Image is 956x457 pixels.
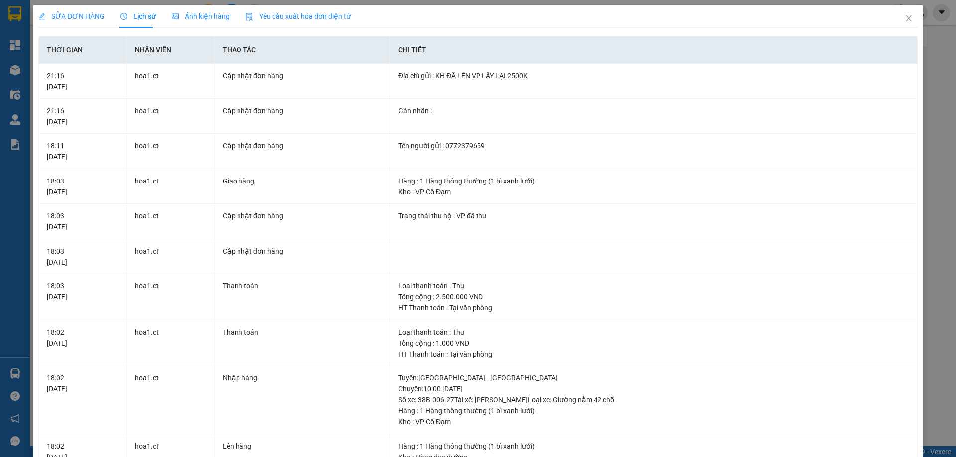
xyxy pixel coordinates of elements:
td: hoa1.ct [127,134,215,169]
button: Close [895,5,923,33]
div: 18:03 [DATE] [47,210,118,232]
img: icon [245,13,253,21]
span: edit [38,13,45,20]
div: 18:11 [DATE] [47,140,118,162]
div: Hàng : 1 Hàng thông thường (1 bì xanh lưới) [398,441,909,452]
td: hoa1.ct [127,274,215,320]
td: hoa1.ct [127,99,215,134]
div: Trạng thái thu hộ : VP đã thu [398,210,909,221]
div: Thanh toán [223,327,382,338]
span: Lịch sử [120,12,156,20]
div: Cập nhật đơn hàng [223,140,382,151]
div: Giao hàng [223,176,382,186]
div: Tên người gửi : 0772379659 [398,140,909,151]
th: Thời gian [39,36,126,64]
div: Kho : VP Cổ Đạm [398,416,909,427]
div: Tổng cộng : 2.500.000 VND [398,291,909,302]
div: 18:03 [DATE] [47,176,118,197]
div: Thanh toán [223,280,382,291]
td: hoa1.ct [127,169,215,204]
div: Tổng cộng : 1.000 VND [398,338,909,349]
div: HT Thanh toán : Tại văn phòng [398,302,909,313]
div: Tuyến : [GEOGRAPHIC_DATA] - [GEOGRAPHIC_DATA] Chuyến: 10:00 [DATE] Số xe: 38B-006.27 Tài xế: [PER... [398,372,909,405]
th: Chi tiết [390,36,918,64]
span: picture [172,13,179,20]
div: Gán nhãn : [398,105,909,116]
div: Hàng : 1 Hàng thông thường (1 bì xanh lưới) [398,176,909,186]
span: close [905,14,913,22]
div: Nhập hàng [223,372,382,383]
td: hoa1.ct [127,239,215,274]
span: Ảnh kiện hàng [172,12,230,20]
div: Loại thanh toán : Thu [398,280,909,291]
th: Thao tác [215,36,390,64]
td: hoa1.ct [127,320,215,366]
div: Loại thanh toán : Thu [398,327,909,338]
span: Yêu cầu xuất hóa đơn điện tử [245,12,351,20]
div: Cập nhật đơn hàng [223,70,382,81]
th: Nhân viên [127,36,215,64]
div: 18:02 [DATE] [47,372,118,394]
div: 21:16 [DATE] [47,105,118,127]
div: Cập nhật đơn hàng [223,210,382,221]
div: Cập nhật đơn hàng [223,105,382,116]
td: hoa1.ct [127,64,215,99]
div: Lên hàng [223,441,382,452]
div: 18:03 [DATE] [47,246,118,268]
span: clock-circle [120,13,127,20]
div: 21:16 [DATE] [47,70,118,92]
div: Kho : VP Cổ Đạm [398,186,909,197]
div: Địa chỉ gửi : KH ĐÃ LÊN VP LẤY LẠI 2500K [398,70,909,81]
div: Hàng : 1 Hàng thông thường (1 bì xanh lưới) [398,405,909,416]
div: 18:03 [DATE] [47,280,118,302]
span: SỬA ĐƠN HÀNG [38,12,105,20]
td: hoa1.ct [127,204,215,239]
div: Cập nhật đơn hàng [223,246,382,257]
div: HT Thanh toán : Tại văn phòng [398,349,909,360]
td: hoa1.ct [127,366,215,434]
div: 18:02 [DATE] [47,327,118,349]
